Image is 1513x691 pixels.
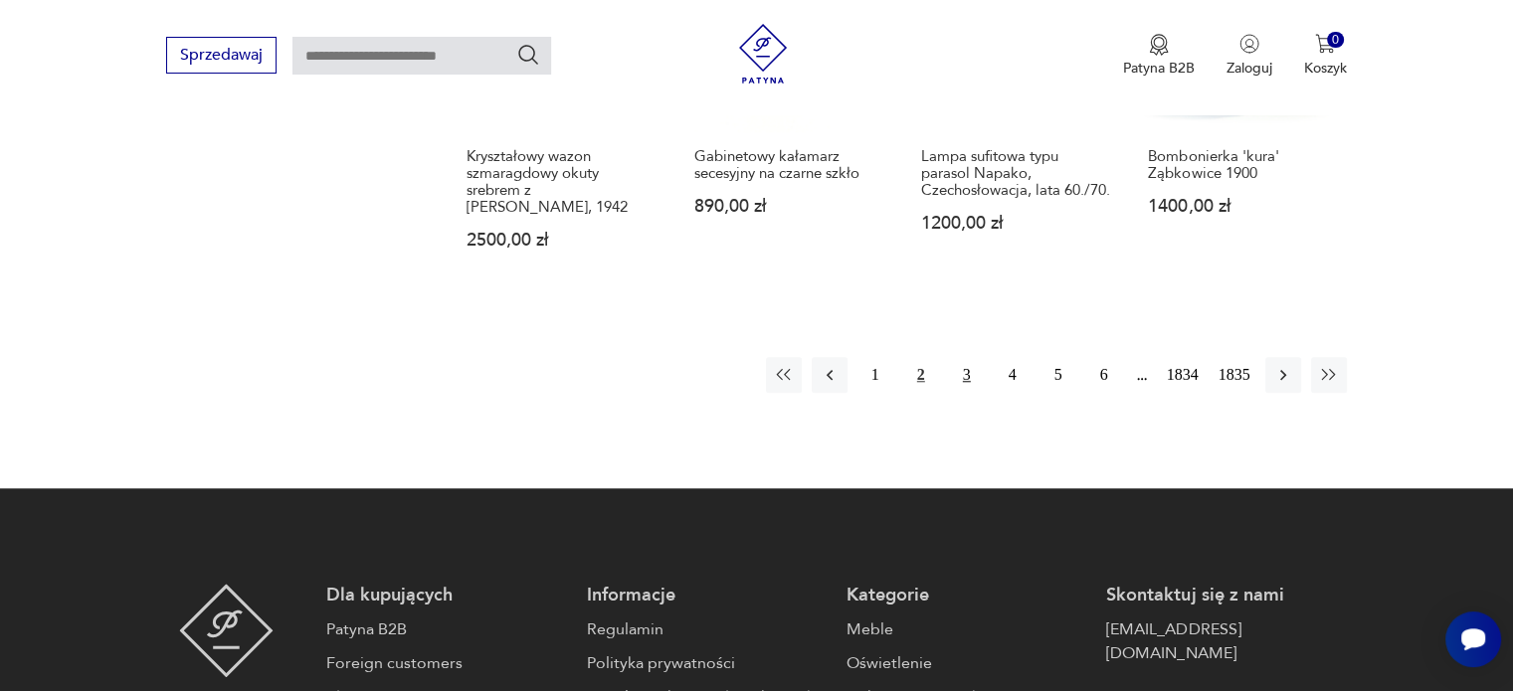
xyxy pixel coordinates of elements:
[1227,34,1272,78] button: Zaloguj
[1086,357,1122,393] button: 6
[516,43,540,67] button: Szukaj
[1445,611,1501,667] iframe: Smartsupp widget button
[179,584,274,677] img: Patyna - sklep z meblami i dekoracjami vintage
[467,148,656,216] h3: Kryształowy wazon szmaragdowy okuty srebrem z [PERSON_NAME], 1942
[857,357,893,393] button: 1
[1123,34,1195,78] a: Ikona medaluPatyna B2B
[587,651,827,675] a: Polityka prywatności
[1106,584,1346,607] p: Skontaktuj się z nami
[1214,357,1255,393] button: 1835
[1148,148,1337,182] h3: Bombonierka 'kura' Ząbkowice 1900
[1148,198,1337,215] p: 1400,00 zł
[847,651,1086,675] a: Oświetlenie
[1315,34,1335,54] img: Ikona koszyka
[467,232,656,249] p: 2500,00 zł
[166,37,277,74] button: Sprzedawaj
[921,215,1110,232] p: 1200,00 zł
[1123,59,1195,78] p: Patyna B2B
[1304,34,1347,78] button: 0Koszyk
[1149,34,1169,56] img: Ikona medalu
[694,148,883,182] h3: Gabinetowy kałamarz secesyjny na czarne szkło
[1040,357,1076,393] button: 5
[949,357,985,393] button: 3
[903,357,939,393] button: 2
[326,584,566,607] p: Dla kupujących
[326,617,566,641] a: Patyna B2B
[1106,617,1346,665] a: [EMAIL_ADDRESS][DOMAIN_NAME]
[1304,59,1347,78] p: Koszyk
[921,148,1110,199] h3: Lampa sufitowa typu parasol Napako, Czechosłowacja, lata 60./70.
[847,584,1086,607] p: Kategorie
[1162,357,1204,393] button: 1834
[694,198,883,215] p: 890,00 zł
[326,651,566,675] a: Foreign customers
[166,50,277,64] a: Sprzedawaj
[995,357,1031,393] button: 4
[1327,32,1344,49] div: 0
[1123,34,1195,78] button: Patyna B2B
[587,584,827,607] p: Informacje
[847,617,1086,641] a: Meble
[1239,34,1259,54] img: Ikonka użytkownika
[733,24,793,84] img: Patyna - sklep z meblami i dekoracjami vintage
[1227,59,1272,78] p: Zaloguj
[587,617,827,641] a: Regulamin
